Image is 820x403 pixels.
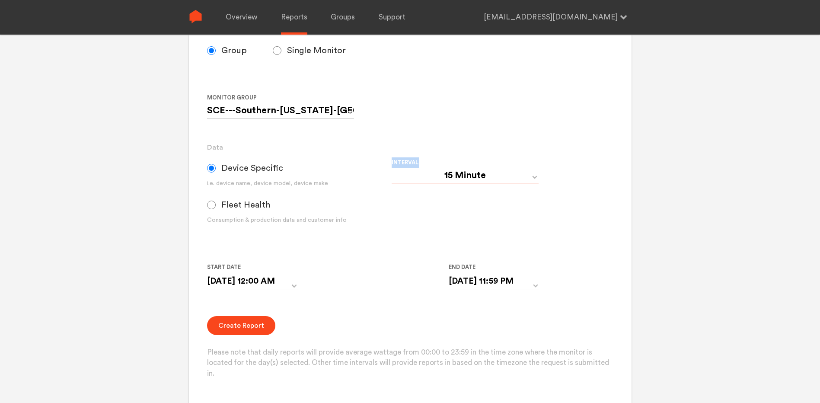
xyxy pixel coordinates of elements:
input: Device Specific [207,164,216,173]
label: Interval [392,157,569,168]
span: Device Specific [221,163,283,173]
label: End Date [449,262,533,272]
input: Group [207,46,216,55]
div: Consumption & production data and customer info [207,216,392,225]
span: Fleet Health [221,200,270,210]
input: Fleet Health [207,201,216,209]
h3: Data [207,142,613,153]
div: i.e. device name, device model, device make [207,179,392,188]
span: Single Monitor [287,45,346,56]
button: Create Report [207,316,275,335]
p: Please note that daily reports will provide average wattage from 00:00 to 23:59 in the time zone ... [207,347,613,379]
span: Group [221,45,247,56]
input: Single Monitor [273,46,281,55]
img: Sense Logo [189,10,202,23]
label: Monitor Group [207,93,357,103]
label: Start Date [207,262,291,272]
